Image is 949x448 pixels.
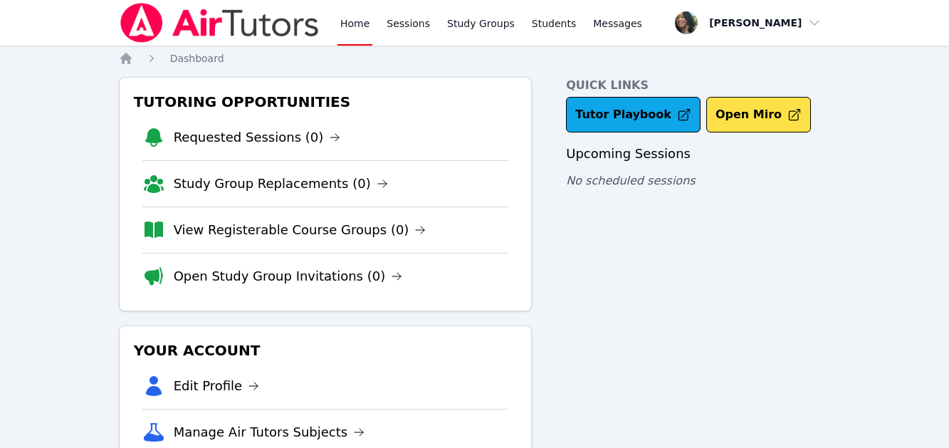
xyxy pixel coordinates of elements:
[131,89,520,115] h3: Tutoring Opportunities
[174,127,341,147] a: Requested Sessions (0)
[566,97,701,132] a: Tutor Playbook
[174,422,365,442] a: Manage Air Tutors Subjects
[566,77,830,94] h4: Quick Links
[170,51,224,66] a: Dashboard
[706,97,811,132] button: Open Miro
[119,3,320,43] img: Air Tutors
[566,144,830,164] h3: Upcoming Sessions
[174,174,388,194] a: Study Group Replacements (0)
[593,16,642,31] span: Messages
[131,338,520,363] h3: Your Account
[119,51,831,66] nav: Breadcrumb
[174,376,260,396] a: Edit Profile
[174,266,403,286] a: Open Study Group Invitations (0)
[174,220,426,240] a: View Registerable Course Groups (0)
[566,174,695,187] span: No scheduled sessions
[170,53,224,64] span: Dashboard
